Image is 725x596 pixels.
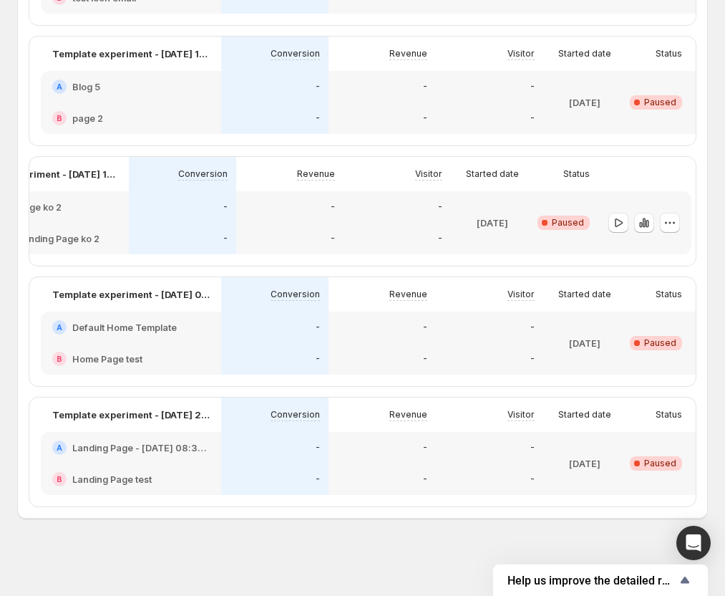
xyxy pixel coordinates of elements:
[52,47,210,61] p: Template experiment - [DATE] 11:42:07
[57,355,62,363] h2: B
[57,114,62,122] h2: B
[57,82,62,91] h2: A
[569,95,600,110] p: [DATE]
[389,289,427,300] p: Revenue
[507,409,535,420] p: Visitor
[331,233,335,244] p: -
[423,112,427,124] p: -
[331,201,335,213] p: -
[271,289,320,300] p: Conversion
[438,201,442,213] p: -
[52,287,210,302] p: Template experiment - [DATE] 09:05:39
[72,352,142,366] h2: Home Page test
[507,574,676,587] span: Help us improve the detailed report for A/B campaigns
[423,81,427,92] p: -
[423,353,427,365] p: -
[530,112,535,124] p: -
[72,320,177,335] h2: Default Home Template
[72,80,100,94] h2: Blog 5
[57,443,62,452] h2: A
[644,458,676,469] span: Paused
[656,289,682,300] p: Status
[558,289,611,300] p: Started date
[423,322,427,333] p: -
[57,323,62,332] h2: A
[271,409,320,420] p: Conversion
[569,336,600,350] p: [DATE]
[676,526,711,560] div: Open Intercom Messenger
[423,474,427,485] p: -
[415,168,442,180] p: Visitor
[72,441,210,455] h2: Landing Page - [DATE] 08:32:46
[507,48,535,59] p: Visitor
[563,168,590,180] p: Status
[316,322,320,333] p: -
[72,472,152,486] h2: Landing Page test
[297,168,335,180] p: Revenue
[530,442,535,453] p: -
[52,408,210,422] p: Template experiment - [DATE] 22:37:35
[477,216,508,230] p: [DATE]
[72,111,103,125] h2: page 2
[656,48,682,59] p: Status
[316,353,320,365] p: -
[530,353,535,365] p: -
[530,322,535,333] p: -
[423,442,427,453] p: -
[316,112,320,124] p: -
[389,409,427,420] p: Revenue
[530,81,535,92] p: -
[178,168,228,180] p: Conversion
[223,233,228,244] p: -
[316,474,320,485] p: -
[569,456,600,471] p: [DATE]
[552,217,584,229] span: Paused
[389,48,427,59] p: Revenue
[507,572,694,589] button: Show survey - Help us improve the detailed report for A/B campaigns
[223,201,228,213] p: -
[530,474,535,485] p: -
[438,233,442,244] p: -
[271,48,320,59] p: Conversion
[57,475,62,484] h2: B
[558,48,611,59] p: Started date
[316,442,320,453] p: -
[644,97,676,108] span: Paused
[507,289,535,300] p: Visitor
[558,409,611,420] p: Started date
[656,409,682,420] p: Status
[644,337,676,349] span: Paused
[466,168,519,180] p: Started date
[316,81,320,92] p: -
